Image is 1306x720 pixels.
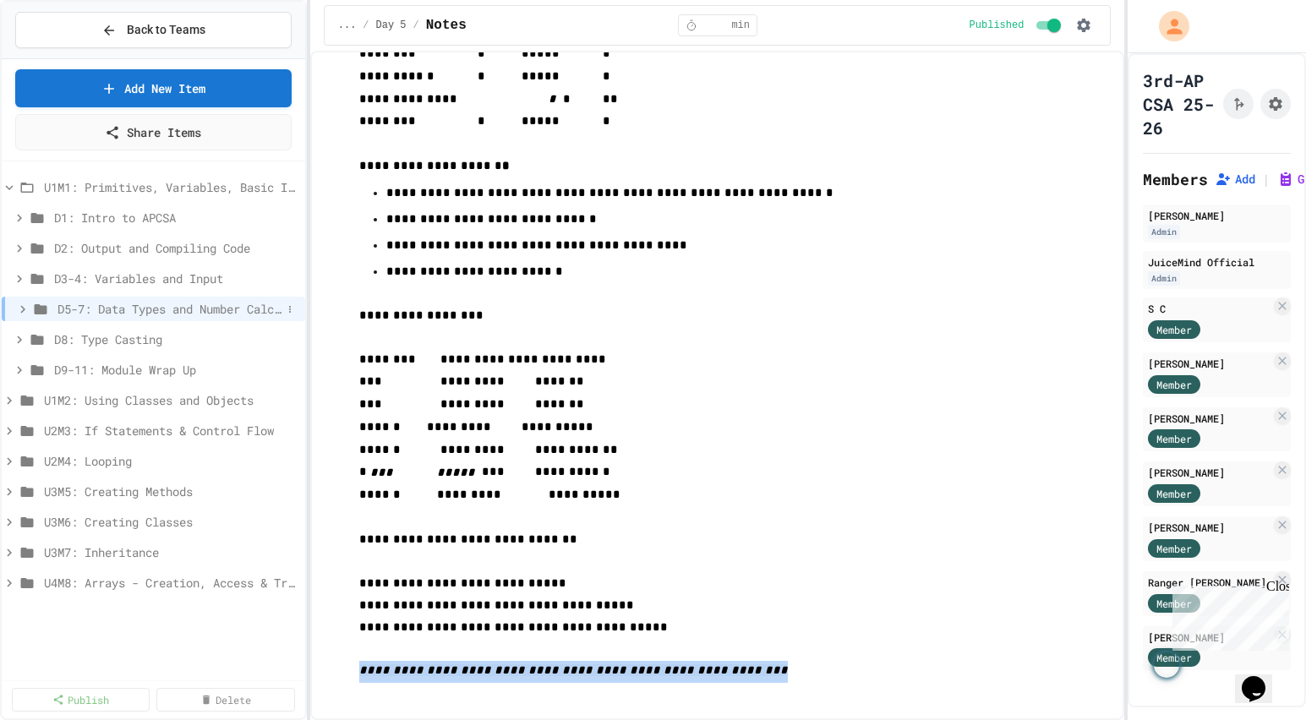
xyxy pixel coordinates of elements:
[1215,171,1255,188] button: Add
[1166,579,1289,651] iframe: chat widget
[1262,169,1270,189] span: |
[1156,377,1192,392] span: Member
[1156,322,1192,337] span: Member
[54,330,298,348] span: D8: Type Casting
[1260,89,1291,119] button: Assignment Settings
[1148,520,1270,535] div: [PERSON_NAME]
[1148,225,1180,239] div: Admin
[1148,254,1286,270] div: JuiceMind Official
[1156,541,1192,556] span: Member
[426,15,467,35] span: Notes
[1143,68,1216,139] h1: 3rd-AP CSA 25-26
[1156,596,1192,611] span: Member
[44,483,298,500] span: U3M5: Creating Methods
[376,19,407,32] span: Day 5
[15,69,292,107] a: Add New Item
[970,15,1065,35] div: Content is published and visible to students
[127,21,205,39] span: Back to Teams
[1148,301,1270,316] div: S C
[1223,89,1254,119] button: Click to see fork details
[54,270,298,287] span: D3-4: Variables and Input
[1156,486,1192,501] span: Member
[1141,7,1194,46] div: My Account
[7,7,117,107] div: Chat with us now!Close
[44,574,298,592] span: U4M8: Arrays - Creation, Access & Traversal
[1143,167,1208,191] h2: Members
[54,239,298,257] span: D2: Output and Compiling Code
[970,19,1025,32] span: Published
[15,114,292,150] a: Share Items
[731,19,750,32] span: min
[12,688,150,712] a: Publish
[1148,411,1270,426] div: [PERSON_NAME]
[54,361,298,379] span: D9-11: Module Wrap Up
[1148,465,1270,480] div: [PERSON_NAME]
[1156,650,1192,665] span: Member
[44,391,298,409] span: U1M2: Using Classes and Objects
[1235,652,1289,703] iframe: chat widget
[1148,356,1270,371] div: [PERSON_NAME]
[413,19,419,32] span: /
[1148,630,1270,645] div: [PERSON_NAME]
[44,178,298,196] span: U1M1: Primitives, Variables, Basic I/O
[1156,431,1192,446] span: Member
[57,300,281,318] span: D5-7: Data Types and Number Calculations
[44,422,298,439] span: U2M3: If Statements & Control Flow
[1148,575,1270,590] div: Ranger [PERSON_NAME]
[156,688,294,712] a: Delete
[338,19,357,32] span: ...
[281,301,298,318] button: More options
[44,543,298,561] span: U3M7: Inheritance
[1148,271,1180,286] div: Admin
[1148,208,1286,223] div: [PERSON_NAME]
[363,19,369,32] span: /
[44,452,298,470] span: U2M4: Looping
[15,12,292,48] button: Back to Teams
[54,209,298,226] span: D1: Intro to APCSA
[44,513,298,531] span: U3M6: Creating Classes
